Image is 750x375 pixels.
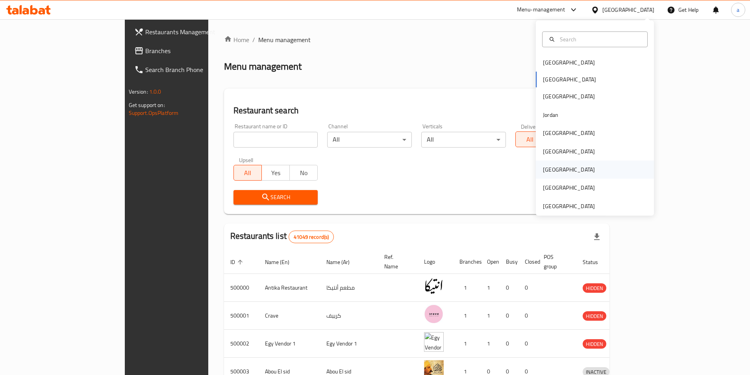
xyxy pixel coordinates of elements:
span: Restaurants Management [145,27,244,37]
h2: Menu management [224,60,302,73]
td: مطعم أنتيكا [320,274,378,302]
span: Status [583,257,608,267]
a: Branches [128,41,250,60]
span: All [519,134,541,145]
span: a [737,6,739,14]
th: Branches [453,250,481,274]
div: HIDDEN [583,339,606,349]
span: Get support on: [129,100,165,110]
div: [GEOGRAPHIC_DATA] [602,6,654,14]
div: [GEOGRAPHIC_DATA] [543,183,595,192]
td: Crave [259,302,320,330]
label: Upsell [239,157,254,163]
span: POS group [544,252,567,271]
span: HIDDEN [583,312,606,321]
div: HIDDEN [583,311,606,321]
div: [GEOGRAPHIC_DATA] [543,147,595,156]
span: Branches [145,46,244,55]
td: كرييف [320,302,378,330]
div: All [421,132,506,148]
h2: Restaurants list [230,230,334,243]
span: HIDDEN [583,340,606,349]
td: 0 [519,274,537,302]
td: 1 [481,302,500,330]
a: Search Branch Phone [128,60,250,79]
span: 1.0.0 [149,87,161,97]
li: / [252,35,255,44]
span: HIDDEN [583,284,606,293]
img: Antika Restaurant [424,276,444,296]
td: Egy Vendor 1 [259,330,320,358]
th: Busy [500,250,519,274]
img: Crave [424,304,444,324]
div: All [327,132,412,148]
div: [GEOGRAPHIC_DATA] [543,165,595,174]
td: Antika Restaurant [259,274,320,302]
td: 1 [453,302,481,330]
label: Delivery [521,124,541,129]
div: HIDDEN [583,283,606,293]
h2: Restaurant search [233,105,600,116]
span: All [237,167,259,179]
input: Search for restaurant name or ID.. [233,132,318,148]
div: [GEOGRAPHIC_DATA] [543,202,595,211]
button: All [515,131,544,147]
a: Support.OpsPlatform [129,108,179,118]
div: [GEOGRAPHIC_DATA] [543,129,595,137]
span: Search [240,192,312,202]
button: Yes [261,165,290,181]
td: 1 [453,274,481,302]
td: 1 [481,274,500,302]
div: Total records count [289,231,334,243]
span: Search Branch Phone [145,65,244,74]
button: Search [233,190,318,205]
td: 0 [519,330,537,358]
button: No [289,165,318,181]
span: Version: [129,87,148,97]
div: Menu-management [517,5,565,15]
td: 0 [500,330,519,358]
div: [GEOGRAPHIC_DATA] [543,92,595,101]
div: Export file [587,227,606,246]
td: 0 [519,302,537,330]
span: Ref. Name [384,252,408,271]
td: 0 [500,274,519,302]
div: [GEOGRAPHIC_DATA] [543,58,595,67]
th: Open [481,250,500,274]
span: Yes [265,167,287,179]
td: 0 [500,302,519,330]
span: ID [230,257,245,267]
div: Jordan [543,111,558,119]
th: Closed [519,250,537,274]
td: Egy Vendor 1 [320,330,378,358]
span: Name (Ar) [326,257,360,267]
th: Logo [418,250,453,274]
span: 41049 record(s) [289,233,333,241]
td: 1 [481,330,500,358]
nav: breadcrumb [224,35,610,44]
button: All [233,165,262,181]
span: No [293,167,315,179]
input: Search [557,35,643,44]
span: Name (En) [265,257,300,267]
img: Egy Vendor 1 [424,332,444,352]
a: Restaurants Management [128,22,250,41]
td: 1 [453,330,481,358]
span: Menu management [258,35,311,44]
